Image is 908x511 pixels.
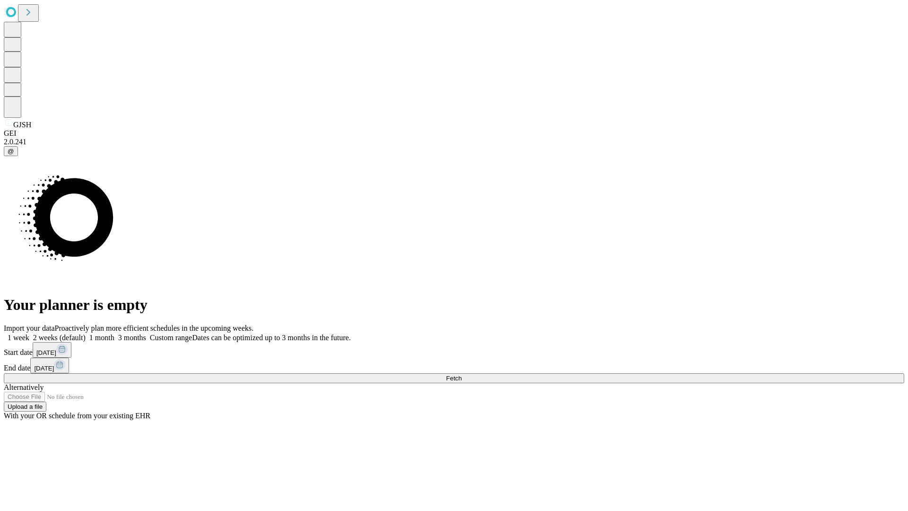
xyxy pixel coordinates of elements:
span: Proactively plan more efficient schedules in the upcoming weeks. [55,324,253,332]
span: With your OR schedule from your existing EHR [4,412,150,420]
span: [DATE] [34,365,54,372]
h1: Your planner is empty [4,296,904,314]
div: GEI [4,129,904,138]
div: End date [4,358,904,373]
span: Alternatively [4,383,44,391]
div: Start date [4,342,904,358]
span: Fetch [446,375,462,382]
button: [DATE] [33,342,71,358]
span: 3 months [118,334,146,342]
span: @ [8,148,14,155]
button: @ [4,146,18,156]
button: [DATE] [30,358,69,373]
span: 1 month [89,334,114,342]
button: Fetch [4,373,904,383]
span: 2 weeks (default) [33,334,86,342]
span: GJSH [13,121,31,129]
span: [DATE] [36,349,56,356]
div: 2.0.241 [4,138,904,146]
span: 1 week [8,334,29,342]
span: Import your data [4,324,55,332]
button: Upload a file [4,402,46,412]
span: Dates can be optimized up to 3 months in the future. [192,334,350,342]
span: Custom range [150,334,192,342]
